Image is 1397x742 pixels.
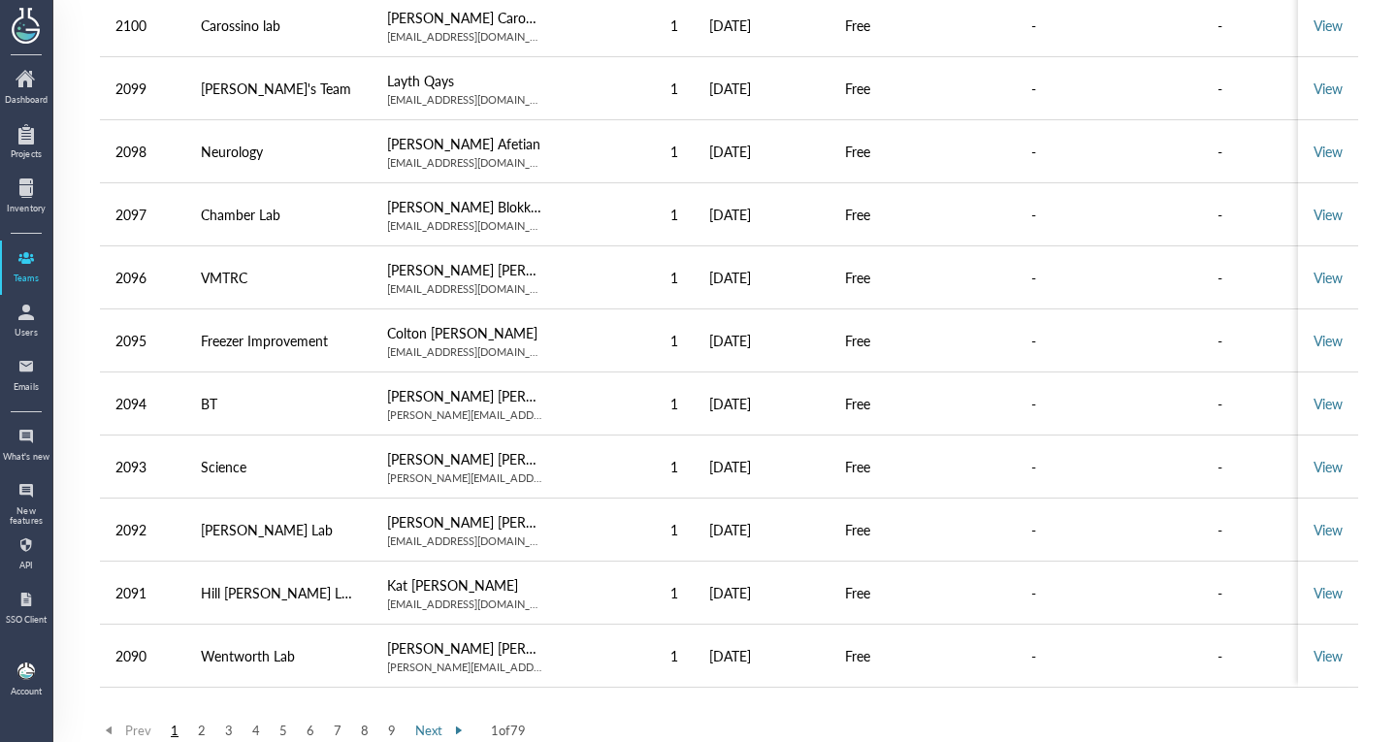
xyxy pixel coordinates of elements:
td: 1 [558,372,694,436]
td: - [1202,183,1388,246]
a: Projects [2,118,50,169]
a: Inventory [2,173,50,223]
td: Free [829,57,1016,120]
div: API [2,561,50,570]
div: Projects [2,149,50,159]
td: Wentworth Lab [185,625,372,688]
div: Teams [2,274,50,283]
td: BT [185,372,372,436]
td: - [1016,309,1202,372]
div: [PERSON_NAME] [PERSON_NAME] [387,447,542,470]
td: - [1202,246,1388,309]
td: 1 [558,436,694,499]
td: 2094 [100,372,185,436]
div: [DATE] [709,140,814,163]
div: [EMAIL_ADDRESS][DOMAIN_NAME] [387,281,542,297]
a: Teams [2,242,50,293]
a: New features [2,475,50,526]
td: 2093 [100,436,185,499]
td: 1 [558,625,694,688]
td: 2096 [100,246,185,309]
span: 1 of 79 [491,722,526,739]
a: View [1314,646,1343,665]
td: - [1202,436,1388,499]
td: - [1016,183,1202,246]
a: Users [2,297,50,347]
div: [DATE] [709,581,814,604]
a: View [1314,520,1343,539]
div: [PERSON_NAME] [PERSON_NAME] [387,510,542,533]
td: Free [829,562,1016,625]
td: Free [829,120,1016,183]
div: [PERSON_NAME] [PERSON_NAME] [387,258,542,281]
td: 2091 [100,562,185,625]
td: 1 [558,499,694,562]
div: Dashboard [2,95,50,105]
div: [DATE] [709,455,814,478]
td: Science [185,436,372,499]
td: Free [829,246,1016,309]
span: 8 [353,722,376,739]
span: 7 [326,722,349,739]
div: [PERSON_NAME] Afetian [387,132,542,155]
td: 2090 [100,625,185,688]
a: SSO Client [2,584,50,634]
a: View [1314,16,1343,35]
div: [DATE] [709,392,814,415]
td: 1 [558,183,694,246]
a: Emails [2,351,50,402]
div: [DATE] [709,77,814,100]
a: View [1314,79,1343,98]
a: View [1314,142,1343,161]
a: View [1314,268,1343,287]
div: Account [11,687,42,696]
img: genemod logo [3,1,49,47]
div: [EMAIL_ADDRESS][DOMAIN_NAME] [387,218,542,234]
td: - [1016,436,1202,499]
a: API [2,530,50,580]
td: 1 [558,120,694,183]
td: Chamber Lab [185,183,372,246]
td: 1 [558,309,694,372]
a: View [1314,331,1343,350]
span: 5 [272,722,295,739]
span: 2 [190,722,213,739]
div: New features [2,506,50,527]
td: Neurology [185,120,372,183]
a: View [1314,205,1343,224]
td: - [1202,372,1388,436]
div: [EMAIL_ADDRESS][DOMAIN_NAME] [387,597,542,612]
td: - [1202,499,1388,562]
div: [DATE] [709,644,814,667]
div: [PERSON_NAME][EMAIL_ADDRESS] [387,470,542,486]
div: SSO Client [2,615,50,625]
td: VMTRC [185,246,372,309]
td: - [1016,246,1202,309]
div: What's new [2,452,50,462]
td: - [1202,57,1388,120]
td: - [1016,120,1202,183]
div: Kat [PERSON_NAME] [387,573,542,597]
td: Hill Gallant Lab [185,562,372,625]
td: 2099 [100,57,185,120]
div: [PERSON_NAME] [PERSON_NAME] [387,384,542,407]
span: 6 [299,722,322,739]
td: 2097 [100,183,185,246]
div: Inventory [2,204,50,213]
div: [DATE] [709,203,814,226]
td: - [1202,120,1388,183]
td: Free [829,499,1016,562]
td: 1 [558,562,694,625]
img: b9474ba4-a536-45cc-a50d-c6e2543a7ac2.jpeg [17,662,35,680]
a: View [1314,394,1343,413]
div: [DATE] [709,518,814,541]
td: Free [829,183,1016,246]
span: 1 [163,722,186,739]
span: Next [415,722,468,739]
td: 1 [558,246,694,309]
td: Stanley Lee Lab [185,499,372,562]
span: 3 [217,722,241,739]
td: 1 [558,57,694,120]
div: [PERSON_NAME][EMAIL_ADDRESS][PERSON_NAME][DOMAIN_NAME] [387,660,542,675]
td: - [1016,57,1202,120]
